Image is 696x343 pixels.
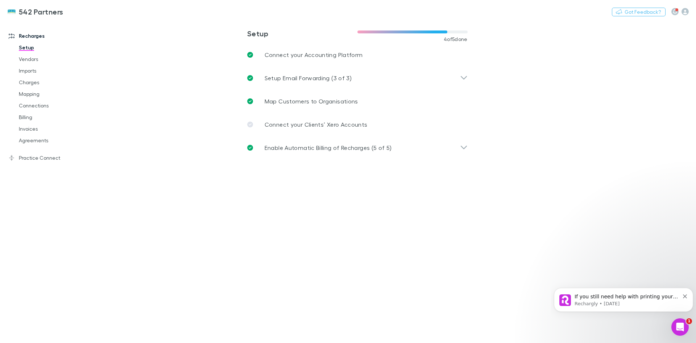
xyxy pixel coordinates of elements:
span: 4 of 5 done [444,36,468,42]
a: Map Customers to Organisations [241,90,473,113]
img: 542 Partners's Logo [7,7,16,16]
span: 1 [686,318,692,324]
div: Setup Email Forwarding (3 of 3) [241,66,473,90]
a: Vendors [12,53,98,65]
a: Setup [12,42,98,53]
p: Connect your Accounting Platform [265,50,363,59]
p: Map Customers to Organisations [265,97,358,106]
a: Connect your Clients’ Xero Accounts [241,113,473,136]
p: Enable Automatic Billing of Recharges (5 of 5) [265,143,392,152]
p: Connect your Clients’ Xero Accounts [265,120,368,129]
a: 542 Partners [3,3,68,20]
a: Imports [12,65,98,77]
button: Got Feedback? [612,8,666,16]
a: Recharges [1,30,98,42]
a: Invoices [12,123,98,135]
iframe: Intercom live chat [671,318,689,336]
a: Agreements [12,135,98,146]
a: Connect your Accounting Platform [241,43,473,66]
a: Connections [12,100,98,111]
h3: 542 Partners [19,7,63,16]
a: Charges [12,77,98,88]
a: Billing [12,111,98,123]
div: Enable Automatic Billing of Recharges (5 of 5) [241,136,473,159]
a: Practice Connect [1,152,98,164]
a: Mapping [12,88,98,100]
h3: Setup [247,29,357,38]
p: Setup Email Forwarding (3 of 3) [265,74,352,82]
iframe: Intercom notifications message [551,273,696,323]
